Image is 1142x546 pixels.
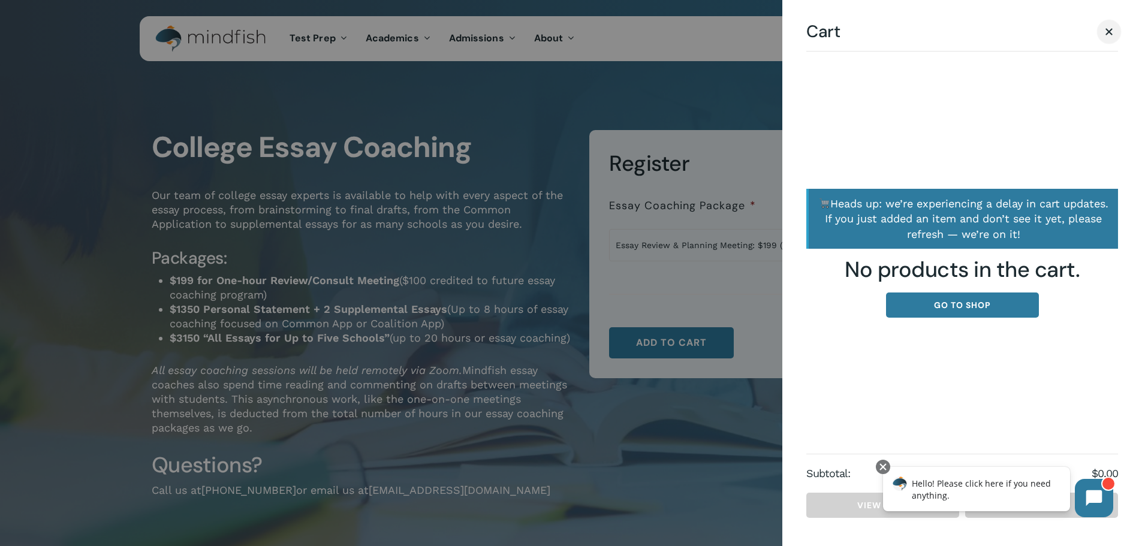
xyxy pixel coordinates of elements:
[806,24,840,39] span: Cart
[819,198,830,209] img: 🛒
[886,292,1039,318] a: Go to shop
[806,466,1092,481] strong: Subtotal:
[806,256,1118,283] span: No products in the cart.
[806,189,1118,249] div: Heads up: we’re experiencing a delay in cart updates. If you just added an item and don’t see it ...
[870,457,1125,529] iframe: Chatbot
